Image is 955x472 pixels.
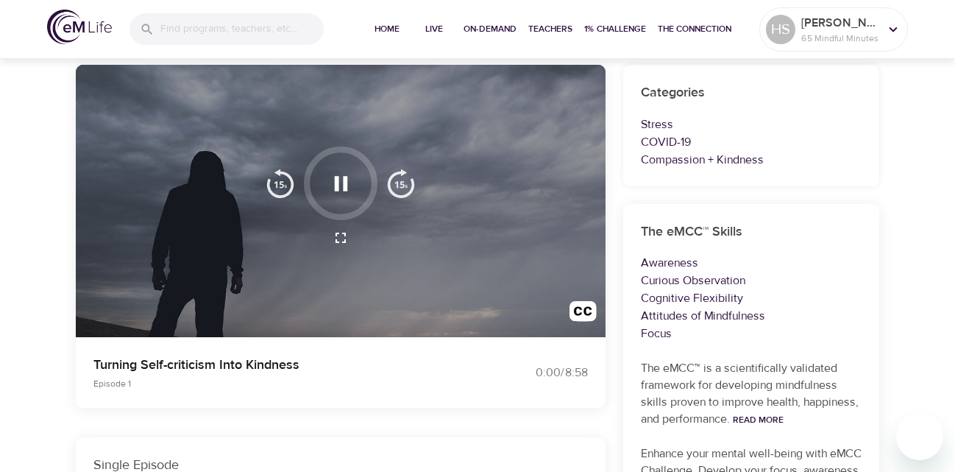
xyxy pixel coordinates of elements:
img: logo [47,10,112,44]
a: Read More [733,414,784,426]
p: The eMCC™ is a scientifically validated framework for developing mindfulness skills proven to imp... [641,360,862,428]
p: Curious Observation [641,272,862,289]
p: Attitudes of Mindfulness [641,307,862,325]
p: [PERSON_NAME] [801,14,879,32]
img: open_caption.svg [569,301,597,328]
img: 15s_next.svg [386,169,416,198]
span: On-Demand [464,21,516,37]
p: Stress [641,116,862,133]
span: Home [369,21,405,37]
input: Find programs, teachers, etc... [160,13,324,45]
span: 1% Challenge [584,21,646,37]
div: 0:00 / 8:58 [477,364,588,381]
p: Awareness [641,254,862,272]
span: Teachers [528,21,572,37]
p: Compassion + Kindness [641,151,862,169]
h6: Categories [641,82,862,104]
span: Live [416,21,452,37]
img: 15s_prev.svg [266,169,295,198]
h6: The eMCC™ Skills [641,222,862,243]
p: 65 Mindful Minutes [801,32,879,45]
span: The Connection [658,21,731,37]
p: Cognitive Flexibility [641,289,862,307]
div: HS [766,15,795,44]
button: Transcript/Closed Captions (c) [561,292,606,337]
p: Focus [641,325,862,342]
p: Episode 1 [93,377,460,390]
p: Turning Self-criticism Into Kindness [93,355,460,375]
p: COVID-19 [641,133,862,151]
iframe: Button to launch messaging window [896,413,943,460]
